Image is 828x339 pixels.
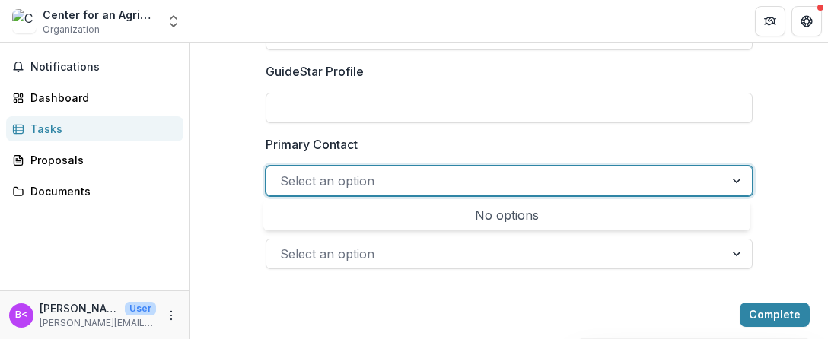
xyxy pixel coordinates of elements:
[162,306,180,325] button: More
[12,9,37,33] img: Center for an Agricultural Economy, The
[740,303,810,327] button: Complete
[755,6,785,36] button: Partners
[6,85,183,110] a: Dashboard
[30,152,171,168] div: Proposals
[266,135,358,154] p: Primary Contact
[6,179,183,204] a: Documents
[43,23,100,36] span: Organization
[30,121,171,137] div: Tasks
[125,302,156,315] p: User
[30,90,171,106] div: Dashboard
[266,62,364,81] p: GuideStar Profile
[266,200,747,230] div: No options
[30,61,177,74] span: Notifications
[163,6,184,36] button: Open entity switcher
[40,316,156,330] p: [PERSON_NAME][EMAIL_ADDRESS][DOMAIN_NAME]
[791,6,822,36] button: Get Help
[263,200,750,230] div: Select options list
[6,116,183,141] a: Tasks
[15,310,27,320] div: Becca Jordan <rebecca@caevt.org>
[6,55,183,79] button: Notifications
[30,183,171,199] div: Documents
[40,300,119,316] p: [PERSON_NAME] <[PERSON_NAME][EMAIL_ADDRESS][DOMAIN_NAME]>
[6,147,183,173] a: Proposals
[43,7,157,23] div: Center for an Agricultural Economy, The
